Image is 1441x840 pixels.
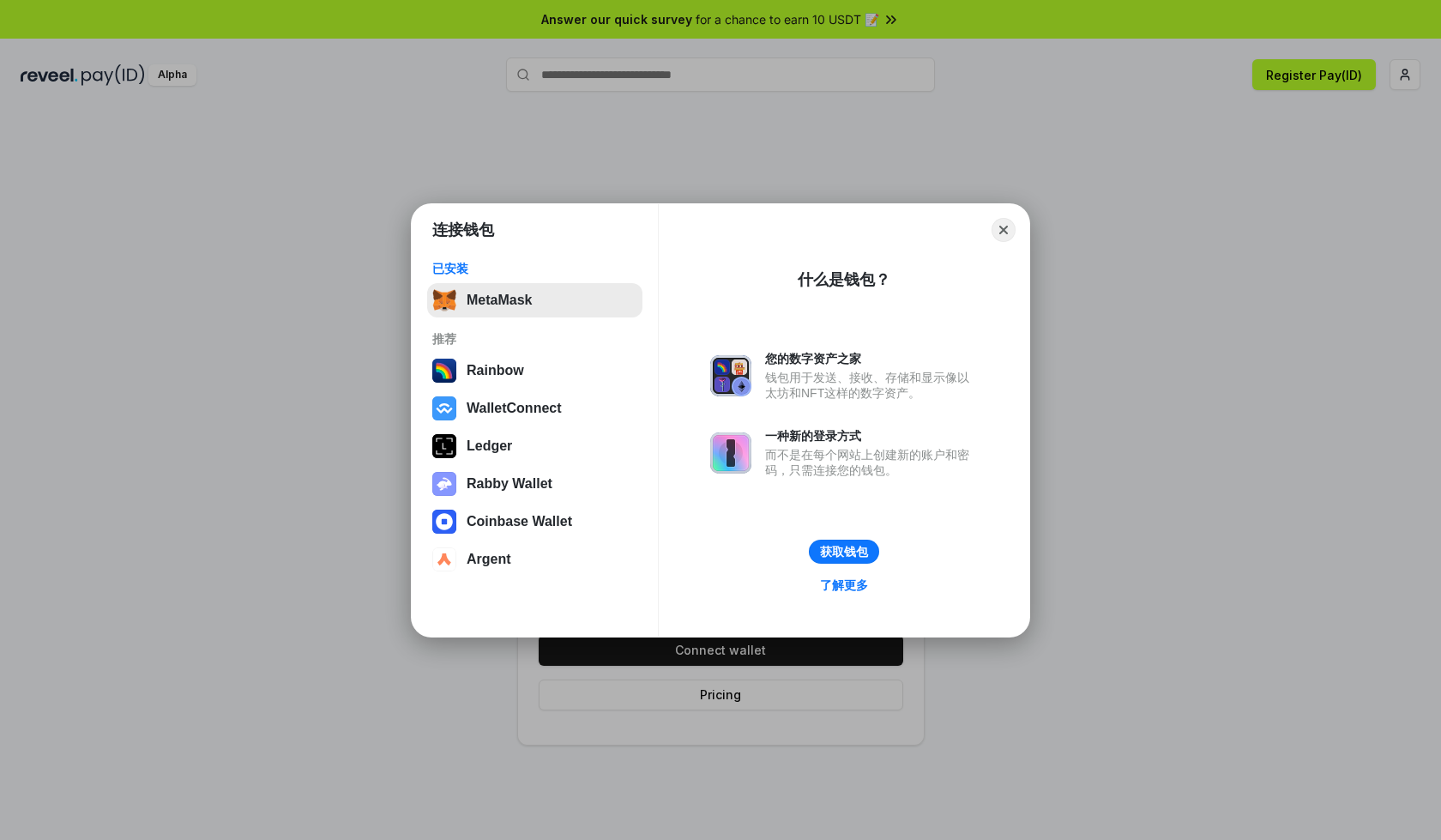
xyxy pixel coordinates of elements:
[467,363,524,378] div: Rainbow
[820,577,868,593] div: 了解更多
[467,293,532,308] div: MetaMask
[467,438,512,454] div: Ledger
[467,401,562,416] div: WalletConnect
[467,552,511,567] div: Argent
[765,428,978,444] div: 一种新的登录方式
[810,574,878,596] a: 了解更多
[432,288,456,312] img: svg+xml,%3Csvg%20fill%3D%22none%22%20height%3D%2233%22%20viewBox%3D%220%200%2035%2033%22%20width%...
[765,351,978,366] div: 您的数字资产之家
[467,514,572,529] div: Coinbase Wallet
[710,432,751,474] img: svg+xml,%3Csvg%20xmlns%3D%22http%3A%2F%2Fwww.w3.org%2F2000%2Fsvg%22%20fill%3D%22none%22%20viewBox...
[809,540,879,564] button: 获取钱包
[427,429,642,463] button: Ledger
[432,220,494,240] h1: 连接钱包
[432,472,456,496] img: svg+xml,%3Csvg%20xmlns%3D%22http%3A%2F%2Fwww.w3.org%2F2000%2Fsvg%22%20fill%3D%22none%22%20viewBox...
[992,218,1016,242] button: Close
[427,391,642,426] button: WalletConnect
[432,510,456,534] img: svg+xml,%3Csvg%20width%3D%2228%22%20height%3D%2228%22%20viewBox%3D%220%200%2028%2028%22%20fill%3D...
[427,467,642,501] button: Rabby Wallet
[765,370,978,401] div: 钱包用于发送、接收、存储和显示像以太坊和NFT这样的数字资产。
[467,476,552,492] div: Rabby Wallet
[432,547,456,571] img: svg+xml,%3Csvg%20width%3D%2228%22%20height%3D%2228%22%20viewBox%3D%220%200%2028%2028%22%20fill%3D...
[432,359,456,383] img: svg+xml,%3Csvg%20width%3D%22120%22%20height%3D%22120%22%20viewBox%3D%220%200%20120%20120%22%20fil...
[427,283,642,317] button: MetaMask
[798,269,890,290] div: 什么是钱包？
[427,542,642,577] button: Argent
[765,447,978,478] div: 而不是在每个网站上创建新的账户和密码，只需连接您的钱包。
[432,261,637,276] div: 已安装
[427,354,642,388] button: Rainbow
[820,544,868,559] div: 获取钱包
[432,434,456,458] img: svg+xml,%3Csvg%20xmlns%3D%22http%3A%2F%2Fwww.w3.org%2F2000%2Fsvg%22%20width%3D%2228%22%20height%3...
[427,505,642,539] button: Coinbase Wallet
[432,396,456,420] img: svg+xml,%3Csvg%20width%3D%2228%22%20height%3D%2228%22%20viewBox%3D%220%200%2028%2028%22%20fill%3D...
[432,331,637,347] div: 推荐
[710,355,751,396] img: svg+xml,%3Csvg%20xmlns%3D%22http%3A%2F%2Fwww.w3.org%2F2000%2Fsvg%22%20fill%3D%22none%22%20viewBox...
